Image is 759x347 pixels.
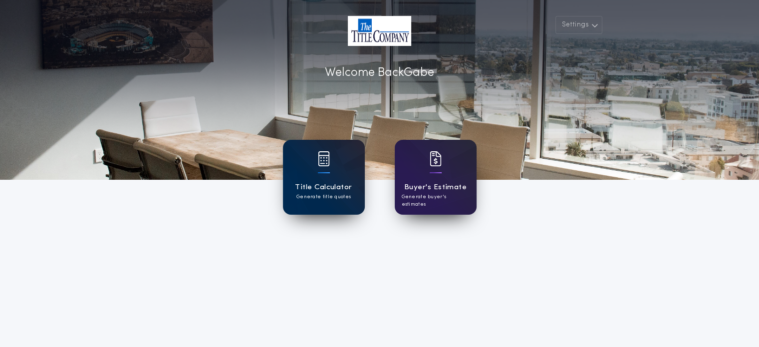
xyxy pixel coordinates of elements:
[283,140,365,215] a: card iconTitle CalculatorGenerate title quotes
[395,140,477,215] a: card iconBuyer's EstimateGenerate buyer's estimates
[404,182,467,193] h1: Buyer's Estimate
[325,64,434,82] p: Welcome Back Gabe
[295,182,352,193] h1: Title Calculator
[348,16,411,46] img: account-logo
[318,151,330,166] img: card icon
[296,193,351,201] p: Generate title quotes
[430,151,442,166] img: card icon
[402,193,470,208] p: Generate buyer's estimates
[555,16,602,34] button: Settings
